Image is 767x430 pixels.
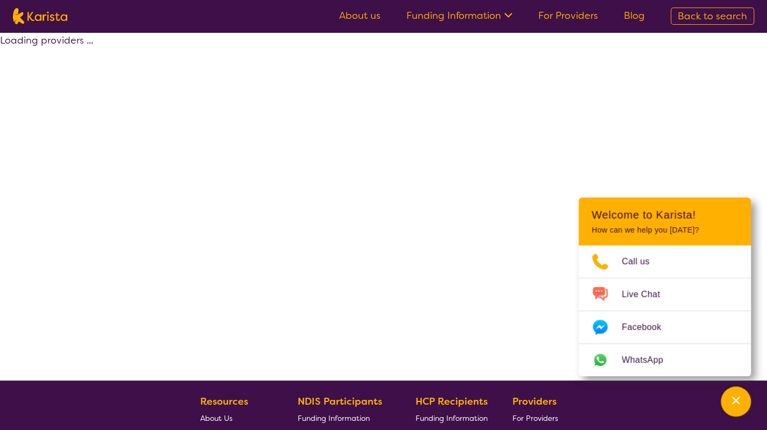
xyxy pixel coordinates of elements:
button: Channel Menu [721,386,751,417]
b: Providers [512,395,557,408]
span: Back to search [678,10,747,23]
a: About us [339,9,381,22]
ul: Choose channel [579,245,751,376]
span: Funding Information [415,413,487,423]
span: Facebook [622,319,674,335]
span: Funding Information [298,413,370,423]
span: Call us [622,253,663,270]
a: Funding Information [406,9,512,22]
a: About Us [200,410,272,426]
a: Funding Information [415,410,487,426]
span: About Us [200,413,233,423]
span: For Providers [512,413,558,423]
span: WhatsApp [622,352,676,368]
a: Blog [624,9,645,22]
a: Funding Information [298,410,390,426]
img: Karista logo [13,8,67,24]
b: Resources [200,395,248,408]
a: For Providers [512,410,562,426]
span: Live Chat [622,286,673,302]
div: Channel Menu [579,198,751,376]
a: Web link opens in a new tab. [579,344,751,376]
h2: Welcome to Karista! [592,208,738,221]
p: How can we help you [DATE]? [592,225,738,235]
b: HCP Recipients [415,395,487,408]
b: NDIS Participants [298,395,382,408]
a: Back to search [671,8,754,25]
a: For Providers [538,9,598,22]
